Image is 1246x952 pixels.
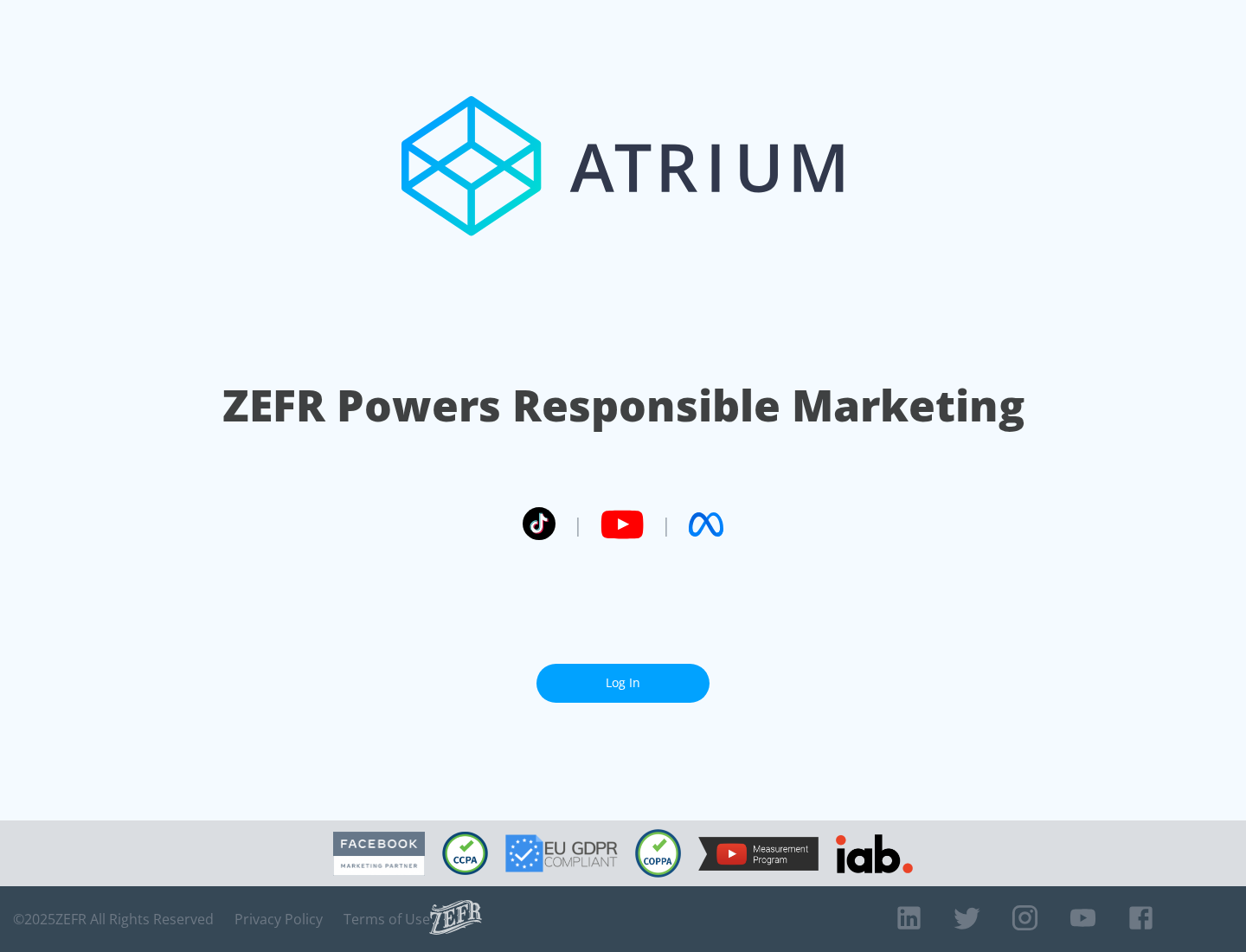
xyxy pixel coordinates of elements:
img: CCPA Compliant [442,832,488,875]
img: YouTube Measurement Program [698,837,819,871]
span: | [661,511,671,537]
span: © 2025 ZEFR All Rights Reserved [13,910,214,928]
img: COPPA Compliant [635,829,681,878]
a: Privacy Policy [234,910,323,928]
span: | [573,511,583,537]
a: Log In [536,664,710,703]
img: GDPR Compliant [505,834,618,872]
img: Facebook Marketing Partner [333,832,425,876]
h1: ZEFR Powers Responsible Marketing [222,376,1024,435]
img: IAB [836,834,913,873]
a: Terms of Use [344,910,430,928]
